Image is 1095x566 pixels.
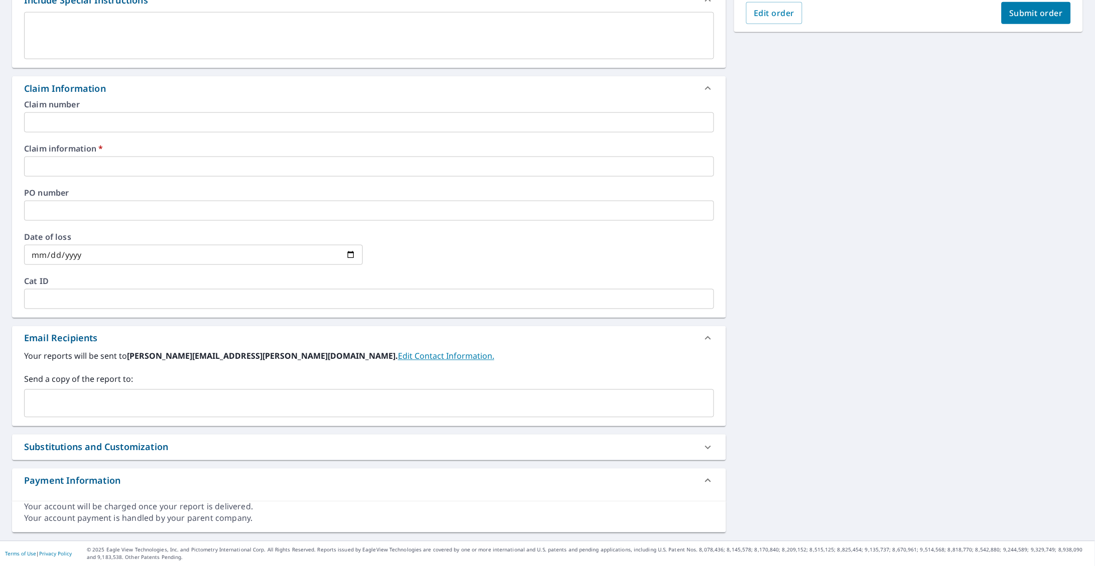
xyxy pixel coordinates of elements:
[24,145,714,153] label: Claim information
[12,435,726,460] div: Substitutions and Customization
[24,513,714,524] div: Your account payment is handled by your parent company.
[746,2,803,24] button: Edit order
[398,351,494,362] a: EditContactInfo
[1002,2,1071,24] button: Submit order
[24,332,98,345] div: Email Recipients
[24,350,714,362] label: Your reports will be sent to
[754,8,795,19] span: Edit order
[24,100,714,108] label: Claim number
[24,82,106,95] div: Claim Information
[24,277,714,285] label: Cat ID
[12,469,726,493] div: Payment Information
[24,373,714,385] label: Send a copy of the report to:
[127,351,398,362] b: [PERSON_NAME][EMAIL_ADDRESS][PERSON_NAME][DOMAIN_NAME].
[24,189,714,197] label: PO number
[39,550,72,557] a: Privacy Policy
[1010,8,1063,19] span: Submit order
[12,76,726,100] div: Claim Information
[24,501,714,513] div: Your account will be charged once your report is delivered.
[87,546,1090,561] p: © 2025 Eagle View Technologies, Inc. and Pictometry International Corp. All Rights Reserved. Repo...
[24,441,168,454] div: Substitutions and Customization
[24,233,363,241] label: Date of loss
[5,551,72,557] p: |
[24,474,120,488] div: Payment Information
[5,550,36,557] a: Terms of Use
[12,326,726,350] div: Email Recipients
